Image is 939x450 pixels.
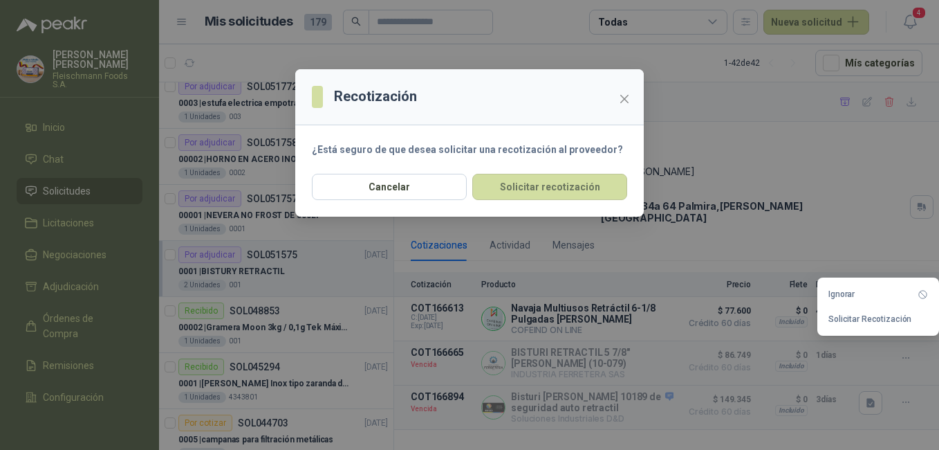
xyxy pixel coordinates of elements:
[619,93,630,105] span: close
[613,88,635,110] button: Close
[472,174,627,200] button: Solicitar recotización
[312,174,467,200] button: Cancelar
[312,144,623,155] strong: ¿Está seguro de que desea solicitar una recotización al proveedor?
[334,86,417,107] h3: Recotización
